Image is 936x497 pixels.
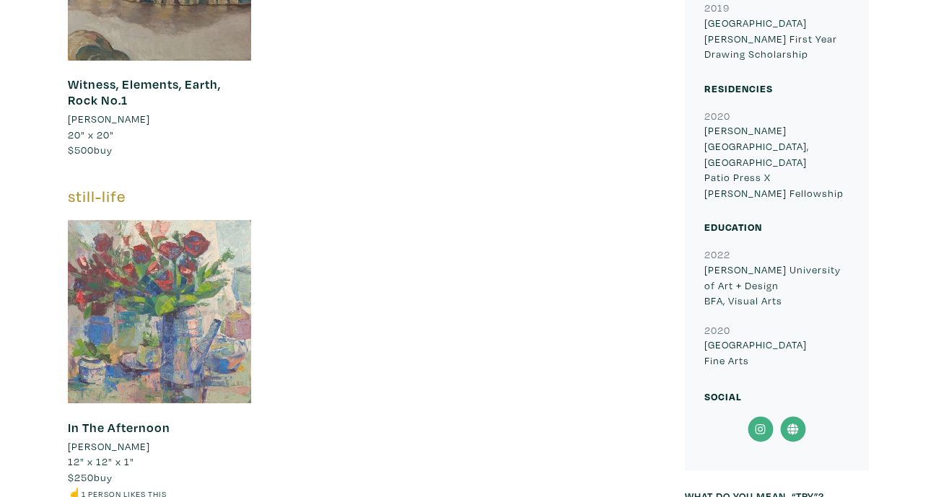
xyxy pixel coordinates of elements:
a: Witness, Elements, Earth, Rock No.1 [68,76,221,108]
h5: still-life [68,187,663,206]
a: [PERSON_NAME] [68,439,252,454]
small: 2019 [704,1,730,14]
small: Education [704,220,762,234]
span: 12" x 12" x 1" [68,454,134,468]
span: 20" x 20" [68,128,114,141]
span: $500 [68,143,94,157]
small: 2020 [704,109,730,123]
li: [PERSON_NAME] [68,439,150,454]
span: buy [68,470,113,484]
span: $250 [68,470,94,484]
p: [GEOGRAPHIC_DATA] [PERSON_NAME] First Year Drawing Scholarship [704,15,849,62]
small: Social [704,390,742,403]
span: buy [68,143,113,157]
li: [PERSON_NAME] [68,111,150,127]
small: Residencies [704,82,773,95]
small: 2022 [704,247,730,261]
a: In The Afternoon [68,419,170,436]
p: [GEOGRAPHIC_DATA] Fine Arts [704,337,849,368]
p: [PERSON_NAME] University of Art + Design BFA, Visual Arts [704,262,849,309]
a: [PERSON_NAME] [68,111,252,127]
p: [PERSON_NAME][GEOGRAPHIC_DATA], [GEOGRAPHIC_DATA] Patio Press X [PERSON_NAME] Fellowship [704,123,849,201]
small: 2020 [704,323,730,337]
